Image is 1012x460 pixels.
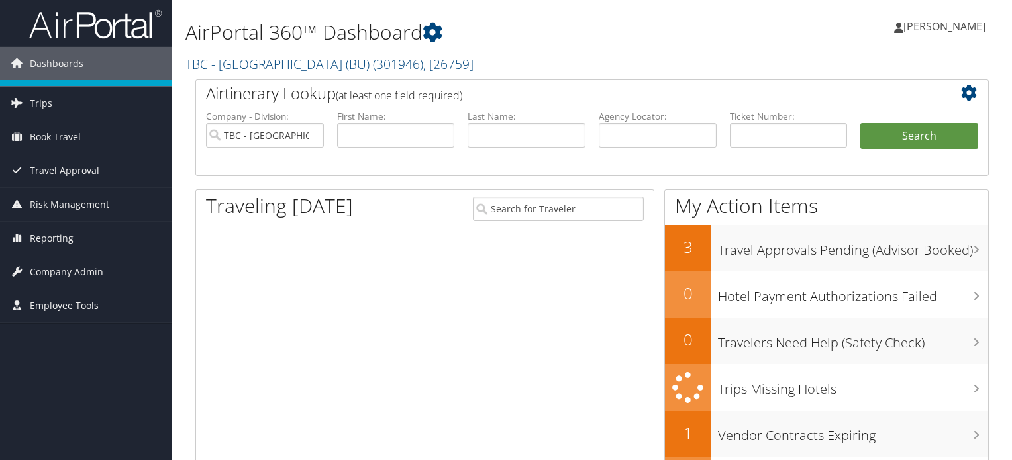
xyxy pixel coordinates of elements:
[30,222,74,255] span: Reporting
[665,411,988,457] a: 1Vendor Contracts Expiring
[206,82,912,105] h2: Airtinerary Lookup
[903,19,986,34] span: [PERSON_NAME]
[423,55,474,73] span: , [ 26759 ]
[30,289,99,322] span: Employee Tools
[665,271,988,318] a: 0Hotel Payment Authorizations Failed
[665,318,988,364] a: 0Travelers Need Help (Safety Check)
[29,9,162,40] img: airportal-logo.png
[665,422,711,444] h2: 1
[30,47,83,80] span: Dashboards
[860,123,978,150] button: Search
[730,110,848,123] label: Ticket Number:
[718,281,988,306] h3: Hotel Payment Authorizations Failed
[30,188,109,221] span: Risk Management
[30,87,52,120] span: Trips
[336,88,462,103] span: (at least one field required)
[665,225,988,271] a: 3Travel Approvals Pending (Advisor Booked)
[665,364,988,411] a: Trips Missing Hotels
[718,234,988,259] h3: Travel Approvals Pending (Advisor Booked)
[473,197,644,221] input: Search for Traveler
[718,420,988,445] h3: Vendor Contracts Expiring
[30,120,81,154] span: Book Travel
[599,110,717,123] label: Agency Locator:
[665,236,711,258] h2: 3
[665,282,711,304] h2: 0
[206,110,324,123] label: Company - Division:
[185,55,474,73] a: TBC - [GEOGRAPHIC_DATA] (BU)
[665,328,711,351] h2: 0
[337,110,455,123] label: First Name:
[718,373,988,398] h3: Trips Missing Hotels
[206,192,353,220] h1: Traveling [DATE]
[665,192,988,220] h1: My Action Items
[30,154,99,187] span: Travel Approval
[468,110,585,123] label: Last Name:
[373,55,423,73] span: ( 301946 )
[718,327,988,352] h3: Travelers Need Help (Safety Check)
[30,255,103,289] span: Company Admin
[894,7,999,46] a: [PERSON_NAME]
[185,19,728,46] h1: AirPortal 360™ Dashboard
